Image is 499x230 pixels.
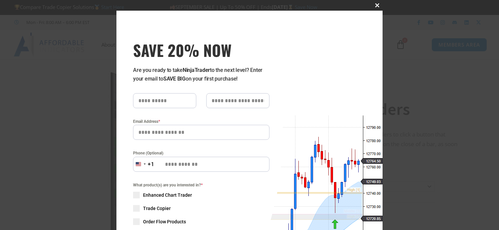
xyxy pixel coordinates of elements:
label: Enhanced Chart Trader [133,192,269,198]
label: Email Address [133,118,269,125]
h3: SAVE 20% NOW [133,41,269,59]
label: Order Flow Products [133,218,269,225]
span: What product(s) are you interested in? [133,182,269,188]
label: Trade Copier [133,205,269,212]
button: Selected country [133,157,154,172]
strong: NinjaTrader [183,67,210,73]
span: Trade Copier [143,205,171,212]
div: +1 [148,160,154,169]
span: Enhanced Chart Trader [143,192,192,198]
strong: SAVE BIG [163,76,186,82]
label: Phone (Optional) [133,150,269,156]
span: Order Flow Products [143,218,186,225]
p: Are you ready to take to the next level? Enter your email to on your first purchase! [133,66,269,83]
